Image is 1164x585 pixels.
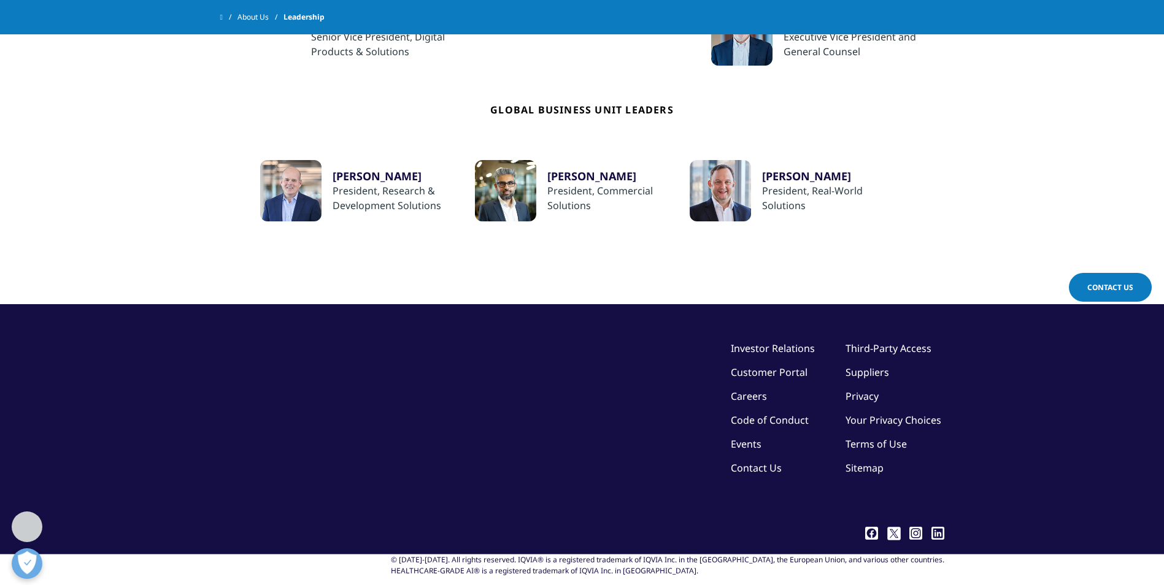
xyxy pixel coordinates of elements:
[846,461,884,475] a: Sitemap
[846,389,879,403] a: Privacy
[237,6,283,28] a: About Us
[731,413,809,427] a: Code of Conduct
[762,183,904,213] div: President, Real-World Solutions
[731,342,815,355] a: Investor Relations
[283,6,325,28] span: Leadership
[762,169,904,183] a: [PERSON_NAME]
[391,554,944,576] div: © [DATE]-[DATE]. All rights reserved. IQVIA® is a registered trademark of IQVIA Inc. in the [GEOG...
[731,461,782,475] a: Contact Us
[784,29,926,59] div: Executive Vice President and General Counsel
[333,169,475,183] a: [PERSON_NAME]
[846,342,931,355] a: Third-Party Access
[547,183,690,213] div: President, Commercial Solutions
[846,365,889,379] a: Suppliers
[547,169,690,183] a: [PERSON_NAME]
[490,66,674,160] h4: Global Business Unit Leaders
[731,389,767,403] a: Careers
[1087,282,1133,292] span: Contact Us
[12,548,42,579] button: Open Preferences
[731,365,807,379] a: Customer Portal
[731,437,761,451] a: Events
[1069,273,1152,302] a: Contact Us
[333,183,475,213] div: President, Research & Development Solutions
[846,437,907,451] a: Terms of Use
[311,29,453,59] div: Senior Vice President, Digital Products & Solutions
[846,413,944,427] a: Your Privacy Choices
